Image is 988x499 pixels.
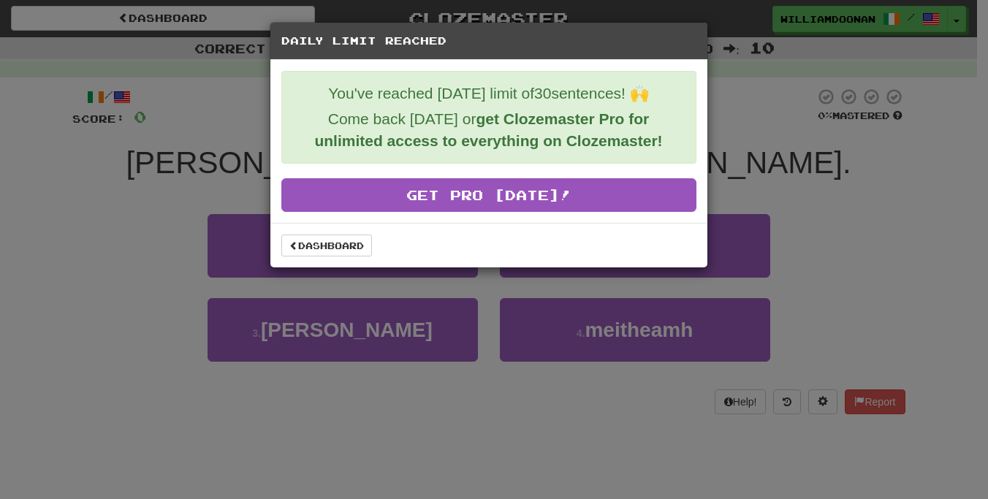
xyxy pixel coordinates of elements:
[281,178,696,212] a: Get Pro [DATE]!
[281,34,696,48] h5: Daily Limit Reached
[293,108,685,152] p: Come back [DATE] or
[293,83,685,104] p: You've reached [DATE] limit of 30 sentences! 🙌
[314,110,662,149] strong: get Clozemaster Pro for unlimited access to everything on Clozemaster!
[281,235,372,256] a: Dashboard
